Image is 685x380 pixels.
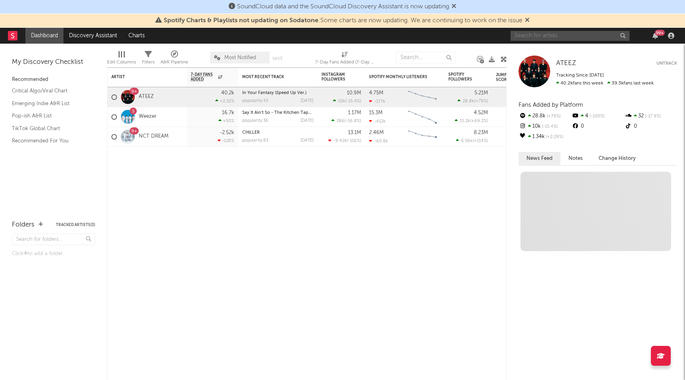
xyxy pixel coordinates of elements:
div: popularity: 42 [242,99,268,103]
a: Emerging Indie A&R List [12,99,87,108]
a: Critical Algo/Viral Chart [12,86,87,95]
span: 386 [337,119,344,123]
div: 2.46M [369,130,384,135]
div: -412k [369,119,386,124]
span: -15.4 % [541,125,558,129]
button: Untrack [656,59,677,67]
span: -9.42k [333,139,347,143]
svg: Chart title [405,87,440,107]
div: 99 + [655,30,665,36]
a: Discovery Assistant [63,28,123,44]
span: Dismiss [525,17,530,24]
div: 10k [519,121,571,132]
a: In Your Fantasy (Speed Up Ver.) [242,91,306,95]
div: 1.17M [348,110,361,115]
button: Tracked Artists(3) [56,223,95,227]
input: Search... [396,52,455,63]
div: ( ) [457,98,488,104]
span: -15.4 % [346,99,360,104]
div: Folders [12,220,34,230]
span: Tracking Since: [DATE] [556,73,604,78]
a: Weezer [139,113,157,120]
div: +2.32 % [215,98,234,104]
div: 4.52M [474,110,488,115]
a: CHILLER [242,131,260,135]
div: 16.7k [222,110,234,115]
div: Say It Ain't So - The Kitchen Tape Demo - August 1, 1992 [242,111,314,115]
span: Most Notified [224,55,256,60]
div: Instagram Followers [321,72,349,82]
span: +2.29 % [545,135,563,139]
div: My Discovery Checklist [12,58,95,67]
span: -56.8 % [346,119,360,123]
span: 7-Day Fans Added [191,72,216,82]
a: TikTok Global Chart [12,124,87,133]
div: -2.52k [220,130,234,135]
div: Edit Columns [107,48,136,71]
span: ATEEZ [556,60,576,67]
div: popularity: 36 [242,119,268,123]
div: Jump Score [496,73,516,82]
span: 39.3k fans last week [556,81,654,86]
div: Artist [111,75,171,79]
div: 0 [571,121,624,132]
input: Search for artists [511,31,630,41]
div: 7-Day Fans Added (7-Day Fans Added) [315,58,375,67]
span: 10k [338,99,345,104]
div: 4 [571,111,624,121]
div: Most Recent Track [242,75,302,79]
div: [DATE] [300,99,314,103]
div: Filters [142,58,155,67]
button: Notes [561,152,591,165]
span: Spotify Charts & Playlists not updating on Sodatone [164,17,318,24]
div: -60.8k [369,138,388,144]
a: Say It Ain't So - The Kitchen Tape Demo - [DATE] [242,111,342,115]
span: Dismiss [452,4,456,10]
div: 32 [624,111,677,121]
button: 99+ [652,33,658,39]
svg: Chart title [405,127,440,147]
a: Charts [123,28,150,44]
div: ( ) [456,138,488,143]
a: ATEEZ [556,59,576,67]
div: Click to add a folder. [12,249,95,259]
div: Spotify Followers [448,72,476,82]
div: 71.7 [496,112,528,122]
div: [DATE] [300,138,314,143]
span: +79 % [545,114,561,119]
div: 8.23M [474,130,488,135]
span: -100 % [588,114,605,119]
input: Search for folders... [12,234,95,245]
span: SoundCloud data and the SoundCloud Discovery Assistant is now updating [237,4,449,10]
button: Change History [591,152,644,165]
a: Dashboard [25,28,63,44]
div: 28.8k [519,111,571,121]
span: -116 % [348,139,360,143]
a: ATEEZ [139,94,154,100]
span: 6.56k [461,139,473,143]
div: A&R Pipeline [161,48,188,71]
span: 28.8k [463,99,474,104]
div: +50 % [218,118,234,123]
div: 10.9M [347,90,361,96]
a: Pop-ish A&R List [12,111,87,120]
span: Fans Added by Platform [519,102,583,108]
span: +114 % [474,139,487,143]
div: Recommended [12,75,95,84]
div: 40.2k [221,90,234,96]
div: CHILLER [242,131,314,135]
div: [DATE] [300,119,314,123]
span: +79 % [475,99,487,104]
div: 15.3M [369,110,383,115]
button: Save [272,56,283,61]
div: ( ) [328,138,361,143]
div: popularity: 83 [242,138,268,143]
div: -128 % [218,138,234,143]
div: Edit Columns [107,58,136,67]
div: Spotify Monthly Listeners [369,75,429,79]
div: 0 [624,121,677,132]
div: 4.75M [369,90,383,96]
div: Filters [142,48,155,71]
div: ( ) [455,118,488,123]
div: 1.34k [519,132,571,142]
